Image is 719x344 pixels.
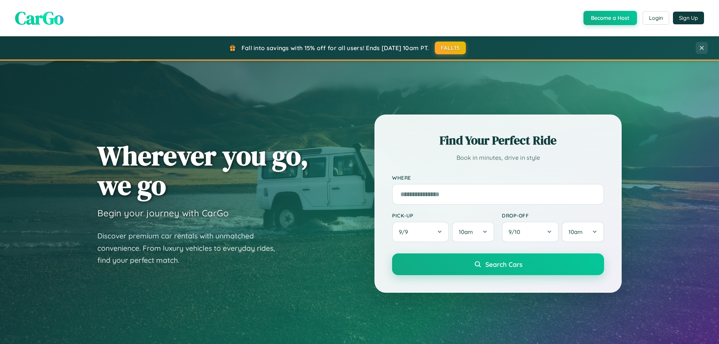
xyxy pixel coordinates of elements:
[583,11,637,25] button: Become a Host
[392,253,604,275] button: Search Cars
[502,212,604,219] label: Drop-off
[392,132,604,149] h2: Find Your Perfect Ride
[643,11,669,25] button: Login
[502,222,559,242] button: 9/10
[452,222,494,242] button: 10am
[435,42,466,54] button: FALL15
[242,44,429,52] span: Fall into savings with 15% off for all users! Ends [DATE] 10am PT.
[562,222,604,242] button: 10am
[15,6,64,30] span: CarGo
[485,260,522,268] span: Search Cars
[509,228,524,235] span: 9 / 10
[568,228,583,235] span: 10am
[392,212,494,219] label: Pick-up
[673,12,704,24] button: Sign Up
[392,222,449,242] button: 9/9
[399,228,412,235] span: 9 / 9
[459,228,473,235] span: 10am
[97,230,285,267] p: Discover premium car rentals with unmatched convenience. From luxury vehicles to everyday rides, ...
[392,152,604,163] p: Book in minutes, drive in style
[97,207,229,219] h3: Begin your journey with CarGo
[97,141,309,200] h1: Wherever you go, we go
[392,174,604,181] label: Where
